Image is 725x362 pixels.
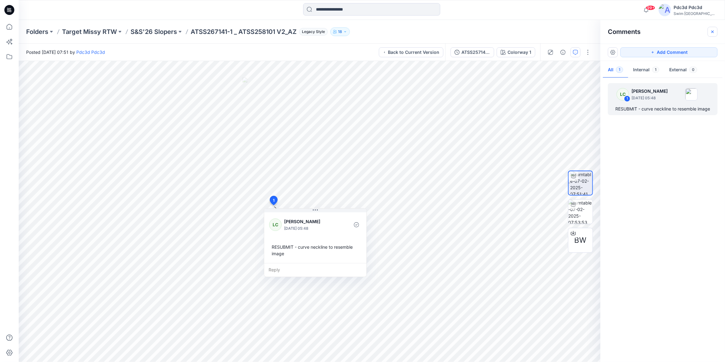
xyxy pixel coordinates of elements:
p: [PERSON_NAME] [284,218,335,225]
img: avatar [659,4,671,16]
div: 1 [624,96,630,102]
button: Add Comment [620,47,718,57]
button: Colorway 1 [497,47,535,57]
p: ATSS267141-1 _ ATSS258101 V2_AZ [191,27,297,36]
div: Colorway 1 [508,49,531,56]
span: Posted [DATE] 07:51 by [26,49,105,55]
p: 18 [338,28,342,35]
img: turntable-07-02-2025-07:53:53 [568,200,593,224]
p: [DATE] 05:48 [632,95,668,101]
div: RESUBMIT - curve neckline to resemble image [615,105,710,113]
div: LC [269,219,282,231]
a: Target Missy RTW [62,27,117,36]
div: Reply [264,263,366,277]
h2: Comments [608,28,641,35]
span: 99+ [646,5,655,10]
p: [DATE] 05:48 [284,225,335,232]
span: 1 [273,198,274,203]
span: BW [575,235,587,246]
button: Internal [628,62,664,78]
span: 0 [689,67,697,73]
button: ATSS257141J_ATSS258101 V2 GC EDIT06 [451,47,494,57]
img: turntable-07-02-2025-07:51:41 [570,171,592,195]
div: LC [617,88,629,101]
div: Pdc3d Pdc3d [674,4,717,11]
a: Pdc3d Pdc3d [76,49,105,55]
div: ATSS257141J_ATSS258101 V2 GC EDIT06 [461,49,490,56]
span: 1 [616,67,623,73]
div: RESUBMIT - curve neckline to resemble image [269,241,361,259]
a: S&S'26 Slopers [131,27,177,36]
p: [PERSON_NAME] [632,87,668,95]
span: Legacy Style [299,28,328,35]
button: All [603,62,628,78]
button: 18 [330,27,350,36]
a: Folders [26,27,48,36]
button: External [664,62,702,78]
span: 1 [652,67,659,73]
div: Swim [GEOGRAPHIC_DATA] [674,11,717,16]
button: Legacy Style [297,27,328,36]
button: Back to Current Version [379,47,443,57]
button: Details [558,47,568,57]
